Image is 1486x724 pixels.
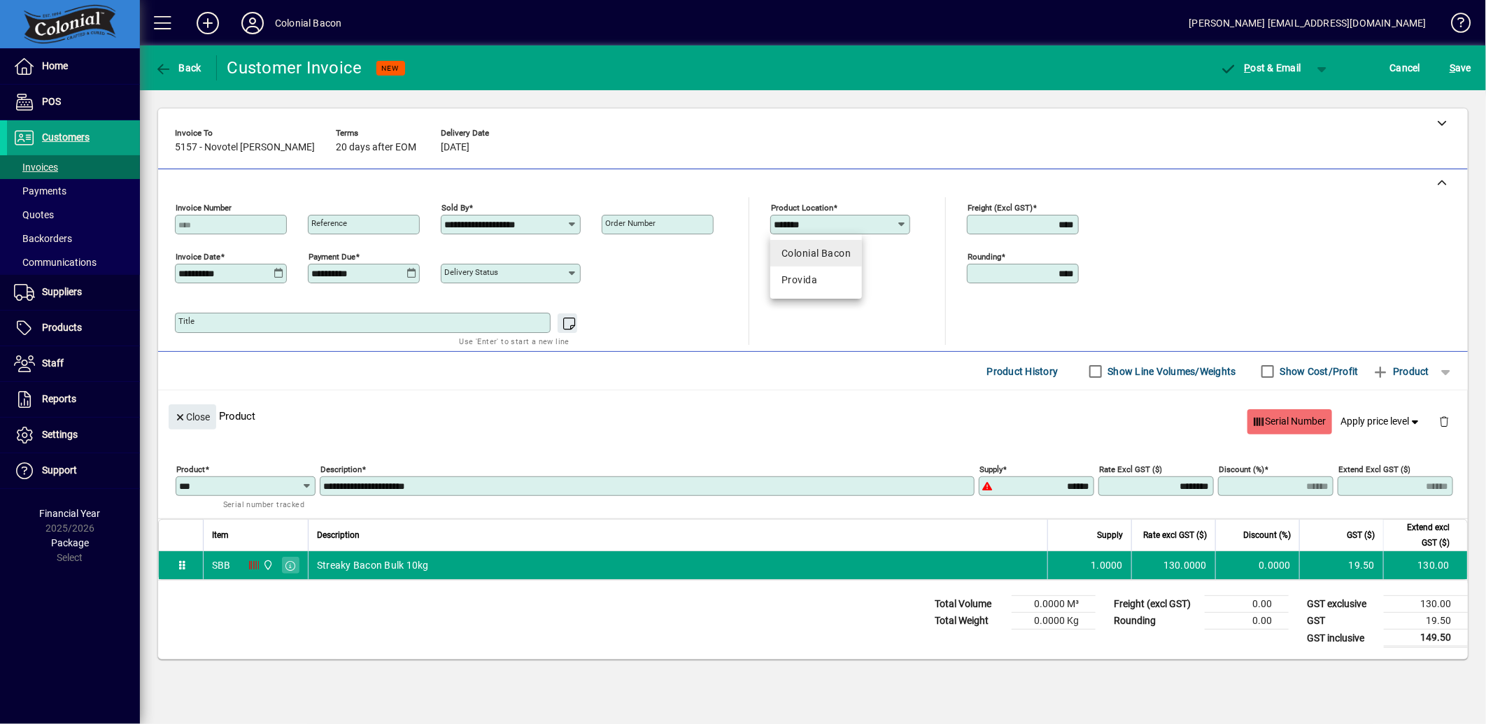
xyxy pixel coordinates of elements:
[42,393,76,404] span: Reports
[982,359,1064,384] button: Product History
[176,203,232,213] mat-label: Invoice number
[275,12,341,34] div: Colonial Bacon
[382,64,399,73] span: NEW
[320,464,362,474] mat-label: Description
[42,429,78,440] span: Settings
[7,453,140,488] a: Support
[40,508,101,519] span: Financial Year
[444,267,498,277] mat-label: Delivery status
[151,55,205,80] button: Back
[1107,596,1205,613] td: Freight (excl GST)
[1219,464,1264,474] mat-label: Discount (%)
[1384,596,1468,613] td: 130.00
[175,142,315,153] span: 5157 - Novotel [PERSON_NAME]
[7,85,140,120] a: POS
[1012,596,1096,613] td: 0.0000 M³
[14,185,66,197] span: Payments
[178,316,194,326] mat-label: Title
[14,209,54,220] span: Quotes
[979,464,1003,474] mat-label: Supply
[212,527,229,543] span: Item
[336,142,416,153] span: 20 days after EOM
[1384,613,1468,630] td: 19.50
[1387,55,1424,80] button: Cancel
[7,382,140,417] a: Reports
[158,390,1468,441] div: Product
[259,558,275,573] span: Provida
[309,252,355,262] mat-label: Payment due
[1105,364,1236,378] label: Show Line Volumes/Weights
[174,406,211,429] span: Close
[1097,527,1123,543] span: Supply
[7,49,140,84] a: Home
[1446,55,1475,80] button: Save
[140,55,217,80] app-page-header-button: Back
[14,162,58,173] span: Invoices
[155,62,201,73] span: Back
[1392,520,1450,551] span: Extend excl GST ($)
[14,233,72,244] span: Backorders
[1441,3,1469,48] a: Knowledge Base
[605,218,656,228] mat-label: Order number
[770,240,862,267] mat-option: Colonial Bacon
[176,464,205,474] mat-label: Product
[42,357,64,369] span: Staff
[1253,410,1326,433] span: Serial Number
[781,246,851,261] div: Colonial Bacon
[1107,613,1205,630] td: Rounding
[1247,409,1332,434] button: Serial Number
[1099,464,1162,474] mat-label: Rate excl GST ($)
[441,203,469,213] mat-label: Sold by
[1338,464,1410,474] mat-label: Extend excl GST ($)
[7,275,140,310] a: Suppliers
[987,360,1059,383] span: Product History
[227,57,362,79] div: Customer Invoice
[1220,62,1301,73] span: ost & Email
[14,257,97,268] span: Communications
[7,155,140,179] a: Invoices
[317,527,360,543] span: Description
[1427,415,1461,427] app-page-header-button: Delete
[1143,527,1207,543] span: Rate excl GST ($)
[1336,409,1428,434] button: Apply price level
[223,496,304,512] mat-hint: Serial number tracked
[1300,613,1384,630] td: GST
[7,227,140,250] a: Backorders
[1278,364,1359,378] label: Show Cost/Profit
[1189,12,1427,34] div: [PERSON_NAME] [EMAIL_ADDRESS][DOMAIN_NAME]
[7,179,140,203] a: Payments
[771,203,833,213] mat-label: Product location
[968,203,1033,213] mat-label: Freight (excl GST)
[42,60,68,71] span: Home
[1450,62,1455,73] span: S
[212,558,231,572] div: SBB
[928,613,1012,630] td: Total Weight
[1299,551,1383,579] td: 19.50
[169,404,216,430] button: Close
[770,267,862,293] mat-option: Provida
[7,346,140,381] a: Staff
[1373,360,1429,383] span: Product
[1427,404,1461,438] button: Delete
[7,203,140,227] a: Quotes
[1243,527,1291,543] span: Discount (%)
[1384,630,1468,647] td: 149.50
[781,273,851,288] div: Provida
[51,537,89,548] span: Package
[311,218,347,228] mat-label: Reference
[1245,62,1251,73] span: P
[1450,57,1471,79] span: ave
[1091,558,1124,572] span: 1.0000
[165,410,220,423] app-page-header-button: Close
[7,311,140,346] a: Products
[185,10,230,36] button: Add
[42,96,61,107] span: POS
[1140,558,1207,572] div: 130.0000
[42,132,90,143] span: Customers
[42,286,82,297] span: Suppliers
[230,10,275,36] button: Profile
[1213,55,1308,80] button: Post & Email
[441,142,469,153] span: [DATE]
[460,333,569,349] mat-hint: Use 'Enter' to start a new line
[1383,551,1467,579] td: 130.00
